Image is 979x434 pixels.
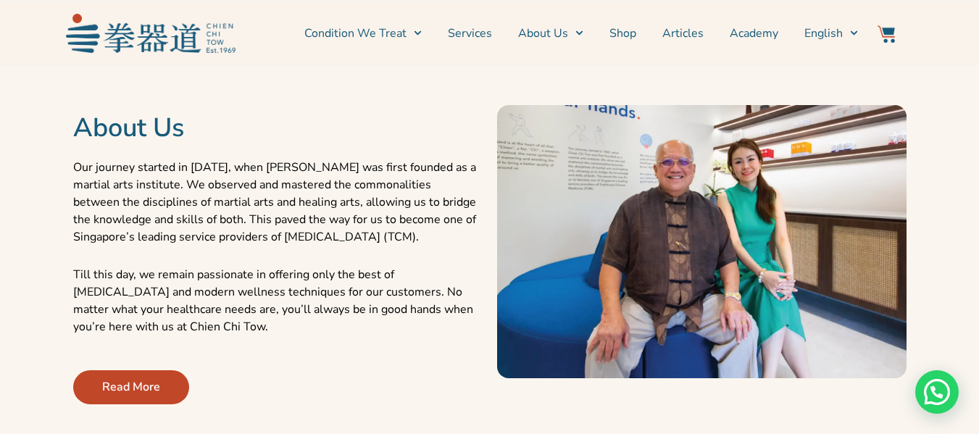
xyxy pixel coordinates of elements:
[73,370,189,404] a: Read More
[73,112,483,144] h2: About Us
[304,15,422,51] a: Condition We Treat
[243,15,859,51] nav: Menu
[73,159,483,246] p: Our journey started in [DATE], when [PERSON_NAME] was first founded as a martial arts institute. ...
[804,15,858,51] a: Switch to English
[878,25,895,43] img: Website Icon-03
[915,370,959,414] div: Need help? WhatsApp contact
[448,15,492,51] a: Services
[609,15,636,51] a: Shop
[102,378,160,396] span: Read More
[662,15,704,51] a: Articles
[73,266,483,335] p: Till this day, we remain passionate in offering only the best of [MEDICAL_DATA] and modern wellne...
[518,15,583,51] a: About Us
[804,25,843,42] span: English
[730,15,778,51] a: Academy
